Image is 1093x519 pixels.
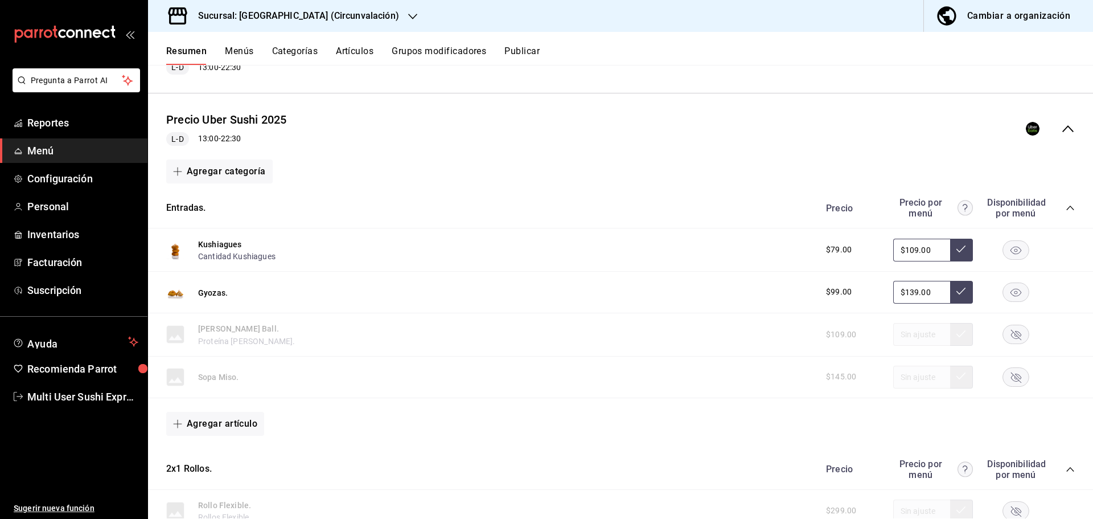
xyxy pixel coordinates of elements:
[826,286,852,298] span: $99.00
[336,46,373,65] button: Artículos
[392,46,486,65] button: Grupos modificadores
[27,283,138,298] span: Suscripción
[166,202,206,215] button: Entradas.
[27,335,124,349] span: Ayuda
[189,9,399,23] h3: Sucursal: [GEOGRAPHIC_DATA] (Circunvalación)
[166,160,273,183] button: Agregar categoría
[27,199,138,214] span: Personal
[167,133,188,145] span: L-D
[166,463,212,476] button: 2x1 Rollos.
[826,244,852,256] span: $79.00
[167,62,188,73] span: L-D
[125,30,134,39] button: open_drawer_menu
[198,251,276,262] button: Cantidad Kushiagues
[27,361,138,377] span: Recomienda Parrot
[893,239,950,261] input: Sin ajuste
[815,203,887,214] div: Precio
[967,8,1070,24] div: Cambiar a organización
[166,412,264,436] button: Agregar artículo
[8,83,140,95] a: Pregunta a Parrot AI
[987,459,1044,480] div: Disponibilidad por menú
[13,68,140,92] button: Pregunta a Parrot AI
[272,46,318,65] button: Categorías
[198,287,228,299] button: Gyozas.
[893,197,973,219] div: Precio por menú
[166,46,207,65] button: Resumen
[225,46,253,65] button: Menús
[31,75,122,87] span: Pregunta a Parrot AI
[27,255,138,270] span: Facturación
[893,459,973,480] div: Precio por menú
[198,239,242,250] button: Kushiagues
[166,283,184,301] img: Preview
[27,115,138,130] span: Reportes
[815,464,887,475] div: Precio
[166,112,287,128] button: Precio Uber Sushi 2025
[166,61,282,75] div: 13:00 - 22:30
[1066,465,1075,474] button: collapse-category-row
[148,103,1093,156] div: collapse-menu-row
[27,227,138,242] span: Inventarios
[166,132,287,146] div: 13:00 - 22:30
[893,281,950,304] input: Sin ajuste
[14,502,138,514] span: Sugerir nueva función
[27,171,138,186] span: Configuración
[166,46,1093,65] div: navigation tabs
[166,241,184,259] img: Preview
[1066,203,1075,212] button: collapse-category-row
[987,197,1044,219] div: Disponibilidad por menú
[27,389,138,404] span: Multi User Sushi Express
[504,46,540,65] button: Publicar
[27,143,138,158] span: Menú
